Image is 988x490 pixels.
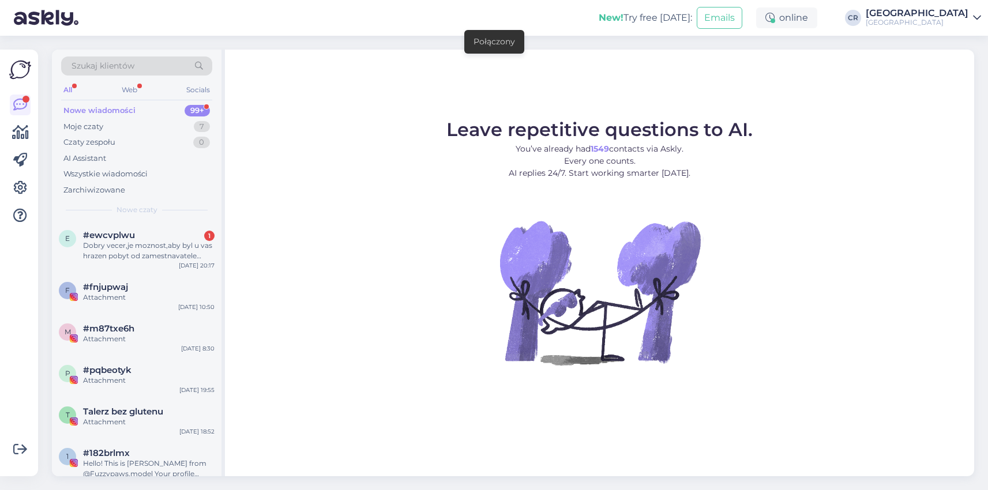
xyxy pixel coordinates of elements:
[181,344,215,353] div: [DATE] 8:30
[83,458,215,479] div: Hello! This is [PERSON_NAME] from @Fuzzypaws.model Your profile caught our eye We are a world Fam...
[117,205,157,215] span: Nowe czaty
[179,386,215,394] div: [DATE] 19:55
[83,365,132,375] span: #pqbeotyk
[119,82,140,97] div: Web
[866,9,981,27] a: [GEOGRAPHIC_DATA][GEOGRAPHIC_DATA]
[83,448,130,458] span: #182brlmx
[83,334,215,344] div: Attachment
[61,82,74,97] div: All
[83,417,215,427] div: Attachment
[83,282,128,292] span: #fnjupwaj
[63,121,103,133] div: Moje czaty
[179,261,215,270] div: [DATE] 20:17
[599,11,692,25] div: Try free [DATE]:
[65,234,70,243] span: e
[72,60,134,72] span: Szukaj klientów
[63,153,106,164] div: AI Assistant
[65,327,71,336] span: m
[756,7,817,28] div: online
[83,240,215,261] div: Dobry vecer,je moznost,aby byl u vas hrazen pobyt od zamestnavatele formou FKSP?(fond kulturni a ...
[66,452,69,461] span: 1
[845,10,861,26] div: CR
[9,59,31,81] img: Askly Logo
[866,18,968,27] div: [GEOGRAPHIC_DATA]
[446,143,753,179] p: You’ve already had contacts via Askly. Every one counts. AI replies 24/7. Start working smarter [...
[697,7,742,29] button: Emails
[591,144,609,154] b: 1549
[63,105,136,116] div: Nowe wiadomości
[599,12,623,23] b: New!
[474,36,515,48] div: Połączony
[204,231,215,241] div: 1
[446,118,753,141] span: Leave repetitive questions to AI.
[194,121,210,133] div: 7
[63,137,115,148] div: Czaty zespołu
[178,303,215,311] div: [DATE] 10:50
[83,323,134,334] span: #m87txe6h
[63,184,125,196] div: Zarchiwizowane
[83,406,163,417] span: Talerz bez glutenu
[63,168,148,180] div: Wszystkie wiadomości
[83,230,135,240] span: #ewcvplwu
[193,137,210,148] div: 0
[66,410,70,419] span: T
[65,286,70,295] span: f
[83,292,215,303] div: Attachment
[65,369,70,378] span: p
[83,375,215,386] div: Attachment
[184,82,212,97] div: Socials
[179,427,215,436] div: [DATE] 18:52
[185,105,210,116] div: 99+
[866,9,968,18] div: [GEOGRAPHIC_DATA]
[496,189,704,396] img: No Chat active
